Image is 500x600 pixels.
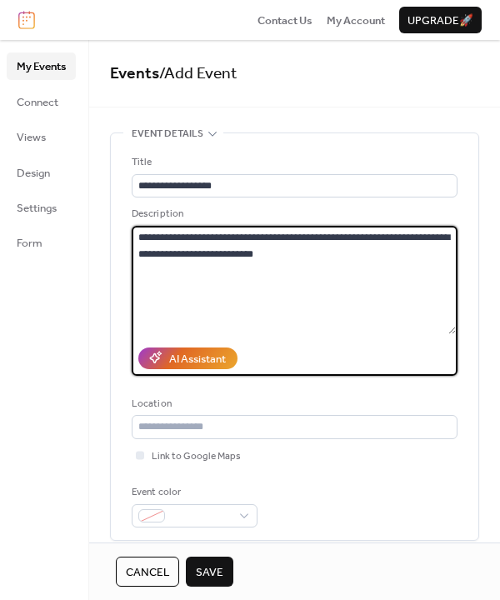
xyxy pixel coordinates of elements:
div: Event color [132,484,254,501]
span: Link to Google Maps [152,448,241,465]
span: Cancel [126,564,169,581]
span: Views [17,129,46,146]
span: Form [17,235,42,252]
div: Description [132,206,454,222]
div: Title [132,154,454,171]
img: logo [18,11,35,29]
button: Cancel [116,557,179,587]
a: Events [110,58,159,89]
a: Form [7,229,76,256]
a: Settings [7,194,76,221]
span: Contact Us [257,12,312,29]
div: Location [132,396,454,412]
span: My Events [17,58,66,75]
span: Design [17,165,50,182]
a: Views [7,123,76,150]
a: My Events [7,52,76,79]
div: AI Assistant [169,351,226,367]
button: Upgrade🚀 [399,7,482,33]
span: Save [196,564,223,581]
a: Connect [7,88,76,115]
span: Event details [132,126,203,142]
button: Save [186,557,233,587]
span: Connect [17,94,58,111]
span: / Add Event [159,58,237,89]
button: AI Assistant [138,347,237,369]
a: Contact Us [257,12,312,28]
span: Settings [17,200,57,217]
a: Design [7,159,76,186]
a: My Account [327,12,385,28]
span: My Account [327,12,385,29]
span: Upgrade 🚀 [407,12,473,29]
